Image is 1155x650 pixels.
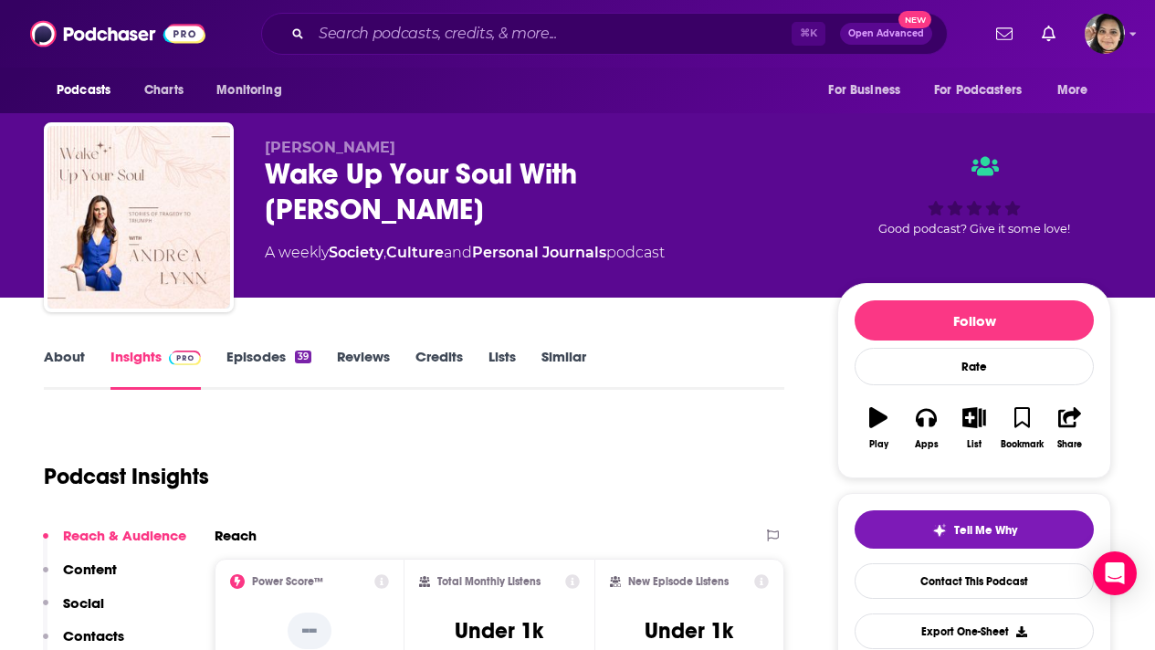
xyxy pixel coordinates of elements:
[1057,78,1088,103] span: More
[645,617,733,645] h3: Under 1k
[1045,73,1111,108] button: open menu
[1085,14,1125,54] img: User Profile
[295,351,311,363] div: 39
[837,139,1111,252] div: Good podcast? Give it some love!
[1085,14,1125,54] button: Show profile menu
[1057,439,1082,450] div: Share
[455,617,543,645] h3: Under 1k
[169,351,201,365] img: Podchaser Pro
[878,222,1070,236] span: Good podcast? Give it some love!
[541,348,586,390] a: Similar
[216,78,281,103] span: Monitoring
[932,523,947,538] img: tell me why sparkle
[472,244,606,261] a: Personal Journals
[828,78,900,103] span: For Business
[47,126,230,309] img: Wake Up Your Soul With Andrea Lynn
[44,348,85,390] a: About
[915,439,939,450] div: Apps
[1034,18,1063,49] a: Show notifications dropdown
[1001,439,1044,450] div: Bookmark
[855,510,1094,549] button: tell me why sparkleTell Me Why
[288,613,331,649] p: --
[252,575,323,588] h2: Power Score™
[1046,395,1094,461] button: Share
[488,348,516,390] a: Lists
[226,348,311,390] a: Episodes39
[934,78,1022,103] span: For Podcasters
[967,439,982,450] div: List
[265,139,395,156] span: [PERSON_NAME]
[215,527,257,544] h2: Reach
[311,19,792,48] input: Search podcasts, credits, & more...
[57,78,110,103] span: Podcasts
[855,348,1094,385] div: Rate
[815,73,923,108] button: open menu
[63,594,104,612] p: Social
[444,244,472,261] span: and
[954,523,1017,538] span: Tell Me Why
[144,78,184,103] span: Charts
[628,575,729,588] h2: New Episode Listens
[855,613,1094,649] button: Export One-Sheet
[63,527,186,544] p: Reach & Audience
[337,348,390,390] a: Reviews
[1085,14,1125,54] span: Logged in as shelbyjanner
[30,16,205,51] img: Podchaser - Follow, Share and Rate Podcasts
[437,575,541,588] h2: Total Monthly Listens
[204,73,305,108] button: open menu
[840,23,932,45] button: Open AdvancedNew
[1093,551,1137,595] div: Open Intercom Messenger
[902,395,950,461] button: Apps
[43,594,104,628] button: Social
[43,527,186,561] button: Reach & Audience
[383,244,386,261] span: ,
[848,29,924,38] span: Open Advanced
[855,300,1094,341] button: Follow
[265,242,665,264] div: A weekly podcast
[989,18,1020,49] a: Show notifications dropdown
[63,561,117,578] p: Content
[869,439,888,450] div: Play
[855,395,902,461] button: Play
[110,348,201,390] a: InsightsPodchaser Pro
[329,244,383,261] a: Society
[43,561,117,594] button: Content
[855,563,1094,599] a: Contact This Podcast
[386,244,444,261] a: Culture
[261,13,948,55] div: Search podcasts, credits, & more...
[792,22,825,46] span: ⌘ K
[950,395,998,461] button: List
[63,627,124,645] p: Contacts
[415,348,463,390] a: Credits
[898,11,931,28] span: New
[44,463,209,490] h1: Podcast Insights
[132,73,194,108] a: Charts
[998,395,1045,461] button: Bookmark
[44,73,134,108] button: open menu
[922,73,1048,108] button: open menu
